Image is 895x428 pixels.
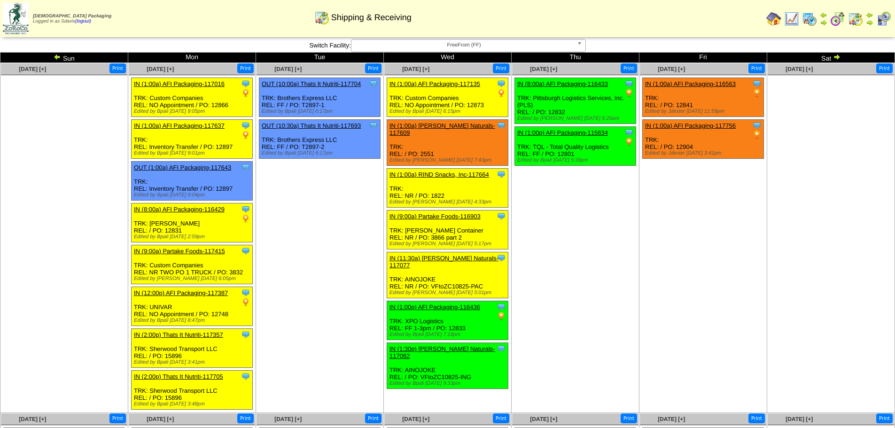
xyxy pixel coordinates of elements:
[643,78,764,117] div: TRK: REL: / PO: 12841
[355,39,573,51] span: FreeFrom (FF)
[262,109,380,114] div: Edited by Bpali [DATE] 6:17pm
[645,122,736,129] a: IN (1:00a) AFI Packaging-117756
[19,66,46,72] a: [DATE] [+]
[497,170,506,179] img: Tooltip
[132,245,253,284] div: TRK: Custom Companies REL: NR TWO PO 1 TRUCK / PO: 3832
[848,11,863,26] img: calendarinout.gif
[493,413,509,423] button: Print
[134,109,252,114] div: Edited by Bpali [DATE] 9:05pm
[802,11,817,26] img: calendarprod.gif
[389,80,480,87] a: IN (1:00a) AFI Packaging-117135
[241,372,250,381] img: Tooltip
[0,53,128,63] td: Sun
[786,66,813,72] a: [DATE] [+]
[497,88,506,98] img: PO
[241,121,250,130] img: Tooltip
[624,137,634,147] img: PO
[645,80,736,87] a: IN (1:00a) AFI Packaging-116563
[132,203,253,242] div: TRK: [PERSON_NAME] REL: / PO: 12831
[389,199,508,205] div: Edited by [PERSON_NAME] [DATE] 4:33pm
[643,120,764,159] div: TRK: REL: / PO: 12904
[365,413,381,423] button: Print
[866,11,873,19] img: arrowleft.gif
[132,78,253,117] div: TRK: Custom Companies REL: NO Appointment / PO: 12866
[830,11,845,26] img: calendarblend.gif
[132,371,253,410] div: TRK: Sherwood Transport LLC REL: / PO: 15896
[387,210,508,249] div: TRK: [PERSON_NAME] Container REL: NR / PO: 3866 part 2
[134,192,252,198] div: Edited by Bpali [DATE] 9:04pm
[866,19,873,26] img: arrowright.gif
[134,248,225,255] a: IN (9:00a) Partake Foods-117415
[384,53,512,63] td: Wed
[645,150,763,156] div: Edited by Jdexter [DATE] 3:41pm
[241,246,250,256] img: Tooltip
[639,53,767,63] td: Fri
[369,79,378,88] img: Tooltip
[624,88,634,98] img: PO
[134,373,223,380] a: IN (2:00p) Thats It Nutriti-117705
[241,288,250,297] img: Tooltip
[389,171,489,178] a: IN (1:00a) RIND Snacks, Inc-117664
[134,234,252,240] div: Edited by Bpali [DATE] 2:59pm
[621,413,637,423] button: Print
[241,204,250,214] img: Tooltip
[241,88,250,98] img: PO
[876,63,893,73] button: Print
[515,78,636,124] div: TRK: Pittsburgh Logistics Services, Inc. (PLS) REL: / PO: 12832
[530,416,557,422] a: [DATE] [+]
[389,303,480,311] a: IN (1:00p) AFI Packaging-116436
[389,213,481,220] a: IN (9:00a) Partake Foods-116903
[645,109,763,114] div: Edited by Jdexter [DATE] 11:59pm
[752,130,762,140] img: PO
[241,79,250,88] img: Tooltip
[876,413,893,423] button: Print
[147,66,174,72] a: [DATE] [+]
[389,241,508,247] div: Edited by [PERSON_NAME] [DATE] 5:17pm
[387,343,508,389] div: TRK: AINOJOKE REL: / PO: VFtoZC10825-ING
[497,344,506,353] img: Tooltip
[752,88,762,98] img: PO
[314,10,329,25] img: calendarinout.gif
[132,120,253,159] div: TRK: REL: Inventory Transfer / PO: 12897
[624,128,634,137] img: Tooltip
[497,211,506,221] img: Tooltip
[134,206,225,213] a: IN (8:00a) AFI Packaging-116429
[387,301,508,340] div: TRK: XPO Logistics REL: FF 1-3pm / PO: 12833
[134,318,252,323] div: Edited by Bpali [DATE] 8:47pm
[241,163,250,172] img: Tooltip
[54,53,61,61] img: arrowleft.gif
[241,297,250,307] img: PO
[33,14,111,19] span: [DEMOGRAPHIC_DATA] Packaging
[402,416,429,422] a: [DATE] [+]
[369,121,378,130] img: Tooltip
[134,122,225,129] a: IN (1:00a) AFI Packaging-117637
[134,289,228,296] a: IN (12:00p) AFI Packaging-117387
[820,11,827,19] img: arrowleft.gif
[497,302,506,311] img: Tooltip
[389,122,495,136] a: IN (1:00a) [PERSON_NAME] Naturals-117609
[274,66,302,72] a: [DATE] [+]
[241,330,250,339] img: Tooltip
[241,130,250,140] img: PO
[331,13,412,23] span: Shipping & Receiving
[658,416,685,422] a: [DATE] [+]
[134,276,252,281] div: Edited by [PERSON_NAME] [DATE] 6:05pm
[109,413,126,423] button: Print
[262,80,361,87] a: OUT (10:00a) Thats It Nutriti-117704
[109,63,126,73] button: Print
[365,63,381,73] button: Print
[132,329,253,368] div: TRK: Sherwood Transport LLC REL: / PO: 15896
[876,11,891,26] img: calendarcustomer.gif
[748,413,765,423] button: Print
[784,11,799,26] img: line_graph.gif
[517,129,608,136] a: IN (1:00p) AFI Packaging-115634
[517,80,608,87] a: IN (8:00a) AFI Packaging-116433
[134,331,223,338] a: IN (2:00p) Thats It Nutriti-117357
[786,416,813,422] a: [DATE] [+]
[748,63,765,73] button: Print
[658,66,685,72] span: [DATE] [+]
[274,416,302,422] a: [DATE] [+]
